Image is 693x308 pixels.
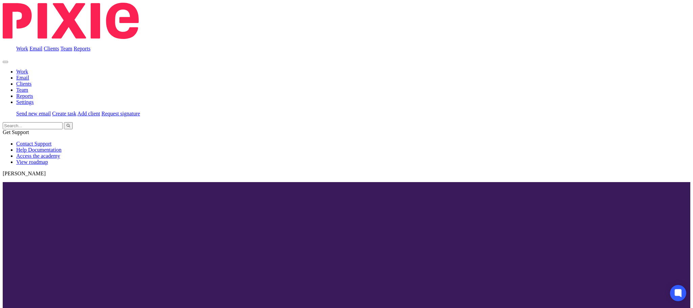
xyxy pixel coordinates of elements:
[16,93,33,99] a: Reports
[44,46,59,51] a: Clients
[3,122,63,129] input: Search
[60,46,72,51] a: Team
[29,46,42,51] a: Email
[16,159,48,165] a: View roadmap
[3,171,690,177] p: [PERSON_NAME]
[64,122,73,129] button: Search
[52,111,76,116] a: Create task
[16,46,28,51] a: Work
[3,129,29,135] span: Get Support
[16,153,60,159] a: Access the academy
[16,141,51,147] a: Contact Support
[16,69,28,74] a: Work
[3,3,139,39] img: Pixie
[101,111,140,116] a: Request signature
[74,46,91,51] a: Reports
[16,99,34,105] a: Settings
[16,87,28,93] a: Team
[16,111,51,116] a: Send new email
[77,111,100,116] a: Add client
[16,75,29,81] a: Email
[16,81,31,87] a: Clients
[16,147,62,153] a: Help Documentation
